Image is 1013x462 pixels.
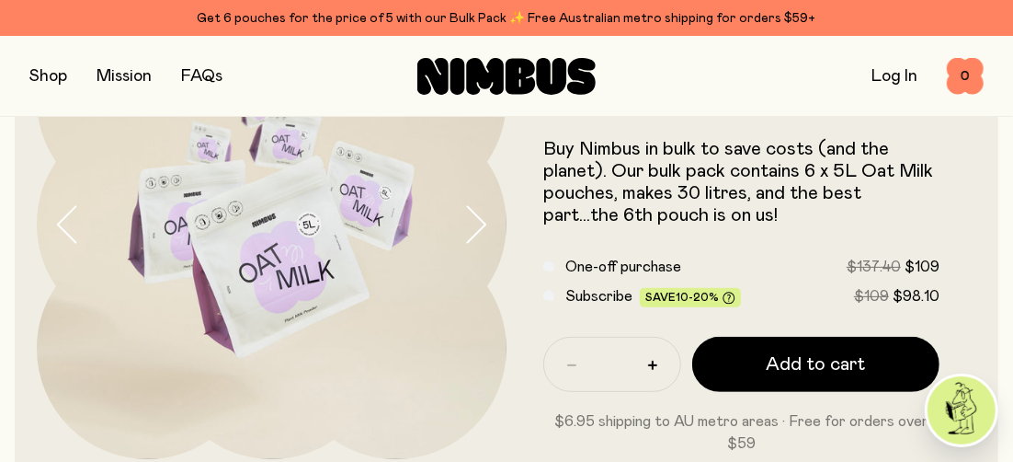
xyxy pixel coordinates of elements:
[645,292,735,306] span: Save
[692,337,939,392] button: Add to cart
[97,68,152,85] a: Mission
[854,289,889,304] span: $109
[29,7,984,29] div: Get 6 pouches for the price of 5 with our Bulk Pack ✨ Free Australian metro shipping for orders $59+
[565,289,632,304] span: Subscribe
[893,289,939,304] span: $98.10
[676,292,719,303] span: 10-20%
[565,260,681,274] span: One-off purchase
[543,140,933,225] span: Buy Nimbus in bulk to save costs (and the planet). Our bulk pack contains 6 x 5L Oat Milk pouches...
[928,376,996,445] img: agent
[947,58,984,95] button: 0
[181,68,222,85] a: FAQs
[847,260,901,274] span: $137.40
[871,68,917,85] a: Log In
[767,352,866,377] span: Add to cart
[905,260,939,274] span: $109
[543,410,939,455] p: $6.95 shipping to AU metro areas · Free for orders over $59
